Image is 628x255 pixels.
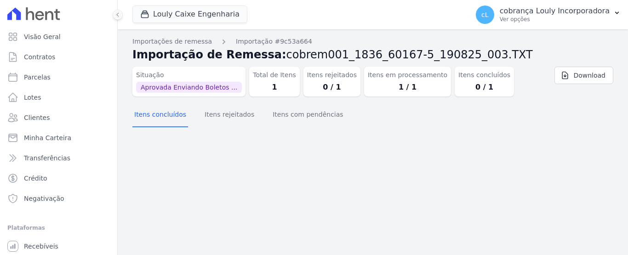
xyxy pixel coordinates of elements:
[271,103,345,127] button: Itens com pendências
[4,28,114,46] a: Visão Geral
[368,82,447,93] dd: 1 / 1
[307,70,357,80] dt: Itens rejeitados
[368,70,447,80] dt: Itens em processamento
[132,37,212,46] a: Importações de remessa
[4,68,114,86] a: Parcelas
[24,73,51,82] span: Parcelas
[136,82,242,93] span: Aprovada Enviando Boletos ...
[24,242,58,251] span: Recebíveis
[236,37,312,46] a: Importação #9c53a664
[4,189,114,208] a: Negativação
[132,103,188,127] button: Itens concluídos
[24,32,61,41] span: Visão Geral
[286,48,533,61] span: cobrem001_1836_60167-5_190825_003.TXT
[7,222,110,233] div: Plataformas
[554,67,613,84] a: Download
[24,153,70,163] span: Transferências
[136,70,242,80] dt: Situação
[203,103,256,127] button: Itens rejeitados
[500,16,610,23] p: Ver opções
[4,108,114,127] a: Clientes
[468,2,628,28] button: cL cobrança Louly Incorporadora Ver opções
[458,82,510,93] dd: 0 / 1
[132,6,247,23] button: Louly Caixe Engenharia
[500,6,610,16] p: cobrança Louly Incorporadora
[24,93,41,102] span: Lotes
[458,70,510,80] dt: Itens concluídos
[24,174,47,183] span: Crédito
[9,224,31,246] iframe: Intercom live chat
[4,129,114,147] a: Minha Carteira
[481,11,489,18] span: cL
[4,88,114,107] a: Lotes
[4,48,114,66] a: Contratos
[132,37,613,46] nav: Breadcrumb
[24,113,50,122] span: Clientes
[4,169,114,187] a: Crédito
[24,52,55,62] span: Contratos
[24,133,71,142] span: Minha Carteira
[132,46,613,63] h2: Importação de Remessa:
[253,70,296,80] dt: Total de Itens
[307,82,357,93] dd: 0 / 1
[24,194,64,203] span: Negativação
[253,82,296,93] dd: 1
[4,149,114,167] a: Transferências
